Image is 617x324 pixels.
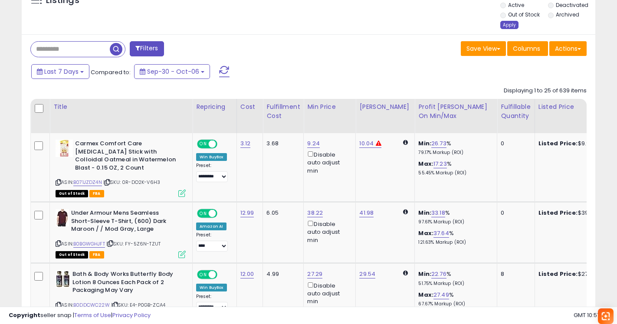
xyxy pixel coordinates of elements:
[31,64,89,79] button: Last 7 Days
[433,160,447,168] a: 17.23
[134,64,210,79] button: Sep-30 - Oct-06
[307,209,323,217] a: 38.22
[359,139,374,148] a: 10.04
[89,190,104,197] span: FBA
[56,270,70,288] img: 51dFbVNWJUL._SL40_.jpg
[501,140,528,147] div: 0
[538,270,610,278] div: $27.29
[549,41,587,56] button: Actions
[307,150,349,175] div: Disable auto adjust min
[266,140,297,147] div: 3.68
[196,153,227,161] div: Win BuyBox
[501,102,531,121] div: Fulfillable Quantity
[56,251,88,259] span: All listings that are currently out of stock and unavailable for purchase on Amazon
[418,170,490,176] p: 55.45% Markup (ROI)
[418,140,490,156] div: %
[418,150,490,156] p: 79.17% Markup (ROI)
[266,270,297,278] div: 4.99
[240,209,254,217] a: 12.99
[418,270,431,278] b: Min:
[501,209,528,217] div: 0
[216,210,230,217] span: OFF
[307,270,322,278] a: 27.29
[433,229,449,238] a: 37.64
[418,102,493,121] div: Profit [PERSON_NAME] on Min/Max
[415,99,497,133] th: The percentage added to the cost of goods (COGS) that forms the calculator for Min & Max prices.
[196,223,226,230] div: Amazon AI
[359,209,374,217] a: 41.98
[196,232,230,252] div: Preset:
[307,139,320,148] a: 9.24
[418,219,490,225] p: 97.61% Markup (ROI)
[44,67,79,76] span: Last 7 Days
[75,140,181,174] b: Carmex Comfort Care [MEDICAL_DATA] Stick with Colloidal Oatmeal in Watermelon Blast - 0.15 OZ, 2 ...
[556,1,588,9] label: Deactivated
[418,229,490,245] div: %
[538,139,578,147] b: Listed Price:
[240,102,259,111] div: Cost
[418,139,431,147] b: Min:
[461,41,506,56] button: Save View
[74,311,111,319] a: Terms of Use
[9,311,40,319] strong: Copyright
[216,141,230,148] span: OFF
[307,281,349,306] div: Disable auto adjust min
[418,209,490,225] div: %
[418,291,490,307] div: %
[513,44,540,53] span: Columns
[574,311,608,319] span: 2025-10-14 10:57 GMT
[418,281,490,287] p: 51.75% Markup (ROI)
[56,140,186,196] div: ASIN:
[103,179,160,186] span: | SKU: 0R-DO2K-V6H3
[240,270,254,278] a: 12.00
[72,270,178,297] b: Bath & Body Works Butterfly Body Lotion 8 Ounces Each Pack of 2 Packaging May Vary
[431,270,446,278] a: 22.76
[500,21,519,29] div: Apply
[71,209,177,236] b: Under Armour Mens Seamless Short-Sleeve T-Shirt, (600) Dark Maroon / / Mod Gray, Large
[433,291,449,299] a: 27.49
[147,67,199,76] span: Sep-30 - Oct-06
[130,41,164,56] button: Filters
[418,291,433,299] b: Max:
[431,209,445,217] a: 33.18
[112,311,151,319] a: Privacy Policy
[418,239,490,245] p: 121.63% Markup (ROI)
[240,139,251,148] a: 3.12
[196,284,227,291] div: Win BuyBox
[266,102,300,121] div: Fulfillment Cost
[198,210,209,217] span: ON
[501,270,528,278] div: 8
[507,41,548,56] button: Columns
[198,141,209,148] span: ON
[56,140,73,157] img: 41yV0PLX2FL._SL40_.jpg
[56,190,88,197] span: All listings that are currently out of stock and unavailable for purchase on Amazon
[418,270,490,286] div: %
[418,209,431,217] b: Min:
[73,240,105,248] a: B0BGWGHJFT
[53,102,189,111] div: Title
[418,160,490,176] div: %
[418,160,433,168] b: Max:
[508,1,524,9] label: Active
[307,219,349,244] div: Disable auto adjust min
[216,271,230,278] span: OFF
[556,11,579,18] label: Archived
[418,229,433,237] b: Max:
[504,87,587,95] div: Displaying 1 to 25 of 639 items
[508,11,540,18] label: Out of Stock
[9,311,151,320] div: seller snap | |
[106,240,161,247] span: | SKU: FY-5Z6N-TZUT
[538,270,578,278] b: Listed Price:
[538,209,610,217] div: $39.00
[538,102,614,111] div: Listed Price
[266,209,297,217] div: 6.05
[359,270,375,278] a: 29.54
[56,209,186,257] div: ASIN:
[307,102,352,111] div: Min Price
[91,68,131,76] span: Compared to:
[196,294,230,313] div: Preset:
[89,251,104,259] span: FBA
[538,209,578,217] b: Listed Price:
[196,102,233,111] div: Repricing
[56,209,69,226] img: 41lyMQiMRjL._SL40_.jpg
